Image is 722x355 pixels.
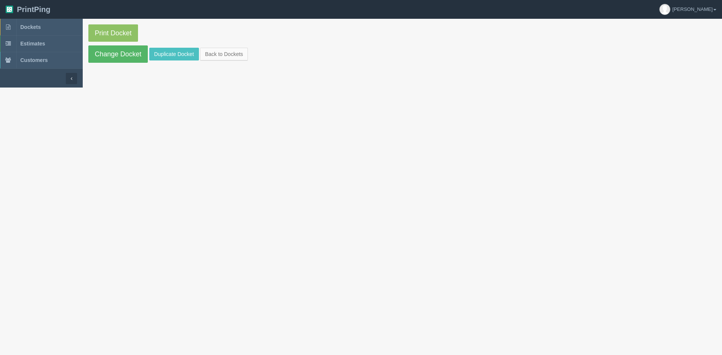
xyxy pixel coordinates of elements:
[149,48,199,60] a: Duplicate Docket
[6,6,13,13] img: logo-3e63b451c926e2ac314895c53de4908e5d424f24456219fb08d385ab2e579770.png
[20,57,48,63] span: Customers
[200,48,248,60] a: Back to Dockets
[660,4,670,15] img: avatar_default-7531ab5dedf162e01f1e0bb0964e6a185e93c5c22dfe317fb01d7f8cd2b1632c.jpg
[88,24,138,42] a: Print Docket
[88,45,148,63] a: Change Docket
[20,24,41,30] span: Dockets
[20,41,45,47] span: Estimates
